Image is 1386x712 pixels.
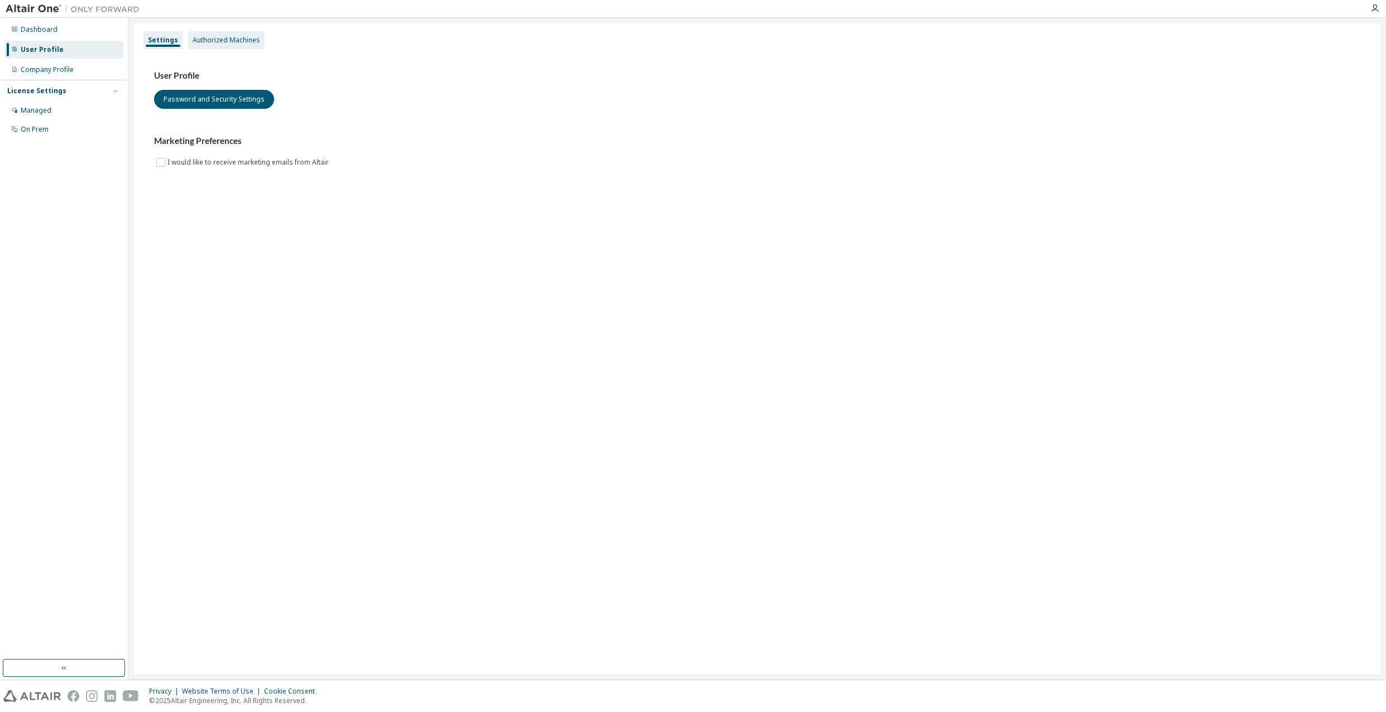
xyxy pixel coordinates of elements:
img: linkedin.svg [104,690,116,702]
img: instagram.svg [86,690,98,702]
img: altair_logo.svg [3,690,61,702]
div: License Settings [7,86,66,95]
img: youtube.svg [123,690,139,702]
div: Authorized Machines [193,36,260,45]
div: Website Terms of Use [182,687,264,696]
div: Dashboard [21,25,57,34]
div: Privacy [149,687,182,696]
div: Settings [148,36,178,45]
img: Altair One [6,3,145,15]
img: facebook.svg [68,690,79,702]
div: User Profile [21,45,64,54]
h3: User Profile [154,70,1360,81]
div: On Prem [21,125,49,134]
label: I would like to receive marketing emails from Altair [167,156,331,169]
div: Cookie Consent [264,687,322,696]
div: Managed [21,106,51,115]
button: Password and Security Settings [154,90,274,109]
h3: Marketing Preferences [154,136,1360,147]
p: © 2025 Altair Engineering, Inc. All Rights Reserved. [149,696,322,705]
div: Company Profile [21,65,74,74]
